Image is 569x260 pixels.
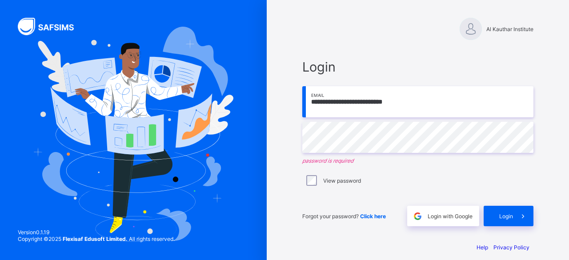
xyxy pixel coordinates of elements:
[360,213,386,220] a: Click here
[302,157,533,164] em: password is required
[302,59,533,75] span: Login
[486,26,533,32] span: Al Kauthar Institute
[63,236,128,242] strong: Flexisaf Edusoft Limited.
[477,244,488,251] a: Help
[33,27,233,241] img: Hero Image
[302,213,386,220] span: Forgot your password?
[499,213,513,220] span: Login
[493,244,529,251] a: Privacy Policy
[18,236,175,242] span: Copyright © 2025 All rights reserved.
[18,18,84,35] img: SAFSIMS Logo
[413,211,423,221] img: google.396cfc9801f0270233282035f929180a.svg
[428,213,473,220] span: Login with Google
[18,229,175,236] span: Version 0.1.19
[323,177,361,184] label: View password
